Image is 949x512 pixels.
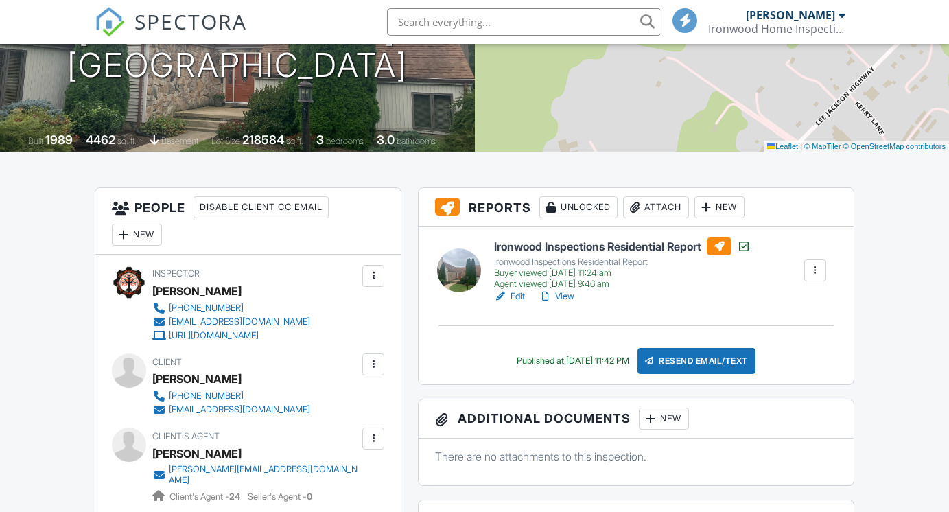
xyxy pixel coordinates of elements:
div: [URL][DOMAIN_NAME] [169,330,259,341]
span: sq.ft. [286,136,303,146]
h3: Additional Documents [419,399,853,439]
h3: People [95,188,401,255]
a: [EMAIL_ADDRESS][DOMAIN_NAME] [152,403,310,417]
span: Built [28,136,43,146]
div: Buyer viewed [DATE] 11:24 am [494,268,751,279]
div: Unlocked [539,196,618,218]
div: New [694,196,745,218]
span: | [800,142,802,150]
span: bathrooms [397,136,436,146]
div: Ironwood Inspections Residential Report [494,257,751,268]
div: [EMAIL_ADDRESS][DOMAIN_NAME] [169,404,310,415]
a: Leaflet [767,142,798,150]
div: 1989 [45,132,73,147]
div: New [639,408,689,430]
div: Ironwood Home Inspections [708,22,845,36]
a: [PHONE_NUMBER] [152,389,310,403]
strong: 0 [307,491,312,502]
span: Client's Agent [152,431,220,441]
span: basement [161,136,198,146]
strong: 24 [229,491,240,502]
a: View [539,290,574,303]
div: 218584 [242,132,284,147]
div: [PERSON_NAME] [152,369,242,389]
div: 4462 [86,132,115,147]
h1: [STREET_ADDRESS] [GEOGRAPHIC_DATA] [67,12,408,84]
a: [PERSON_NAME][EMAIL_ADDRESS][DOMAIN_NAME] [152,464,359,486]
div: [PHONE_NUMBER] [169,391,244,402]
div: Agent viewed [DATE] 9:46 am [494,279,751,290]
a: Edit [494,290,525,303]
a: SPECTORA [95,19,247,47]
div: [PERSON_NAME] [746,8,835,22]
a: [PHONE_NUMBER] [152,301,310,315]
span: Seller's Agent - [248,491,312,502]
h6: Ironwood Inspections Residential Report [494,237,751,255]
a: © MapTiler [804,142,841,150]
div: [PHONE_NUMBER] [169,303,244,314]
span: Lot Size [211,136,240,146]
div: New [112,224,162,246]
div: [PERSON_NAME][EMAIL_ADDRESS][DOMAIN_NAME] [169,464,359,486]
div: [EMAIL_ADDRESS][DOMAIN_NAME] [169,316,310,327]
span: SPECTORA [134,7,247,36]
div: [PERSON_NAME] [152,281,242,301]
div: Attach [623,196,689,218]
span: Inspector [152,268,200,279]
span: Client's Agent - [169,491,242,502]
span: Client [152,357,182,367]
span: bedrooms [326,136,364,146]
span: sq. ft. [117,136,137,146]
div: Published at [DATE] 11:42 PM [517,356,629,366]
img: The Best Home Inspection Software - Spectora [95,7,125,37]
a: [URL][DOMAIN_NAME] [152,329,310,342]
a: Ironwood Inspections Residential Report Ironwood Inspections Residential Report Buyer viewed [DAT... [494,237,751,290]
h3: Reports [419,188,853,227]
a: [PERSON_NAME] [152,443,242,464]
a: © OpenStreetMap contributors [843,142,946,150]
div: 3 [316,132,324,147]
div: 3.0 [377,132,395,147]
input: Search everything... [387,8,661,36]
p: There are no attachments to this inspection. [435,449,836,464]
div: Resend Email/Text [637,348,755,374]
div: Disable Client CC Email [194,196,329,218]
a: [EMAIL_ADDRESS][DOMAIN_NAME] [152,315,310,329]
